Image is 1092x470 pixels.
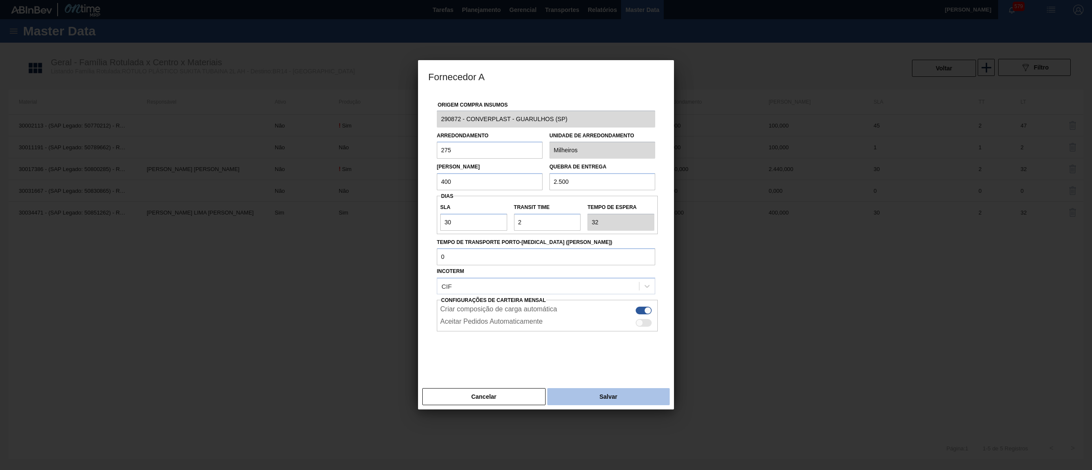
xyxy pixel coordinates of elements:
[438,102,508,108] label: Origem Compra Insumos
[440,201,507,214] label: SLA
[514,201,581,214] label: Transit Time
[437,236,655,249] label: Tempo de Transporte Porto-[MEDICAL_DATA] ([PERSON_NAME])
[587,201,654,214] label: Tempo de espera
[422,388,546,405] button: Cancelar
[418,60,674,93] h3: Fornecedor A
[437,316,658,328] div: Essa configuração habilita aceite automático do pedido do lado do fornecedor
[437,303,658,316] div: Essa configuração habilita a criação automática de composição de carga do lado do fornecedor caso...
[437,164,480,170] label: [PERSON_NAME]
[441,193,453,199] span: Dias
[549,130,655,142] label: Unidade de arredondamento
[437,268,464,274] label: Incoterm
[440,305,557,316] label: Criar composição de carga automática
[437,133,488,139] label: Arredondamento
[547,388,670,405] button: Salvar
[440,318,543,328] label: Aceitar Pedidos Automaticamente
[441,283,452,290] div: CIF
[549,164,607,170] label: Quebra de entrega
[441,297,546,303] span: Configurações de Carteira Mensal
